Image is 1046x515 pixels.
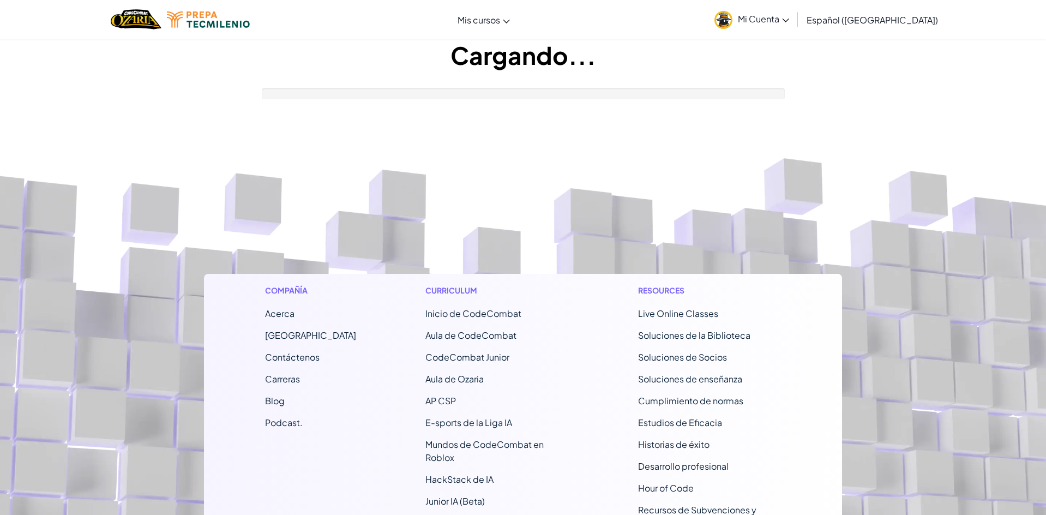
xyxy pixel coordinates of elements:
[425,474,494,485] a: HackStack de IA
[638,439,710,450] a: Historias de éxito
[714,11,732,29] img: avatar
[425,351,509,363] a: CodeCombat Junior
[425,395,456,406] a: AP CSP
[425,285,569,296] h1: Curriculum
[458,14,500,26] span: Mis cursos
[265,417,303,428] a: Podcast.
[265,308,294,319] a: Acerca
[638,373,742,385] a: Soluciones de enseñanza
[265,285,356,296] h1: Compañía
[638,482,694,494] a: Hour of Code
[638,460,729,472] a: Desarrollo profesional
[801,5,943,34] a: Español ([GEOGRAPHIC_DATA])
[265,330,356,341] a: [GEOGRAPHIC_DATA]
[807,14,938,26] span: Español ([GEOGRAPHIC_DATA])
[638,351,727,363] a: Soluciones de Socios
[638,417,722,428] a: Estudios de Eficacia
[425,330,516,341] a: Aula de CodeCombat
[265,351,320,363] span: Contáctenos
[638,308,718,319] a: Live Online Classes
[638,395,743,406] a: Cumplimiento de normas
[265,373,300,385] a: Carreras
[111,8,161,31] a: Ozaria by CodeCombat logo
[738,13,789,25] span: Mi Cuenta
[425,439,544,463] a: Mundos de CodeCombat en Roblox
[638,285,782,296] h1: Resources
[111,8,161,31] img: Home
[425,417,512,428] a: E-sports de la Liga IA
[265,395,285,406] a: Blog
[425,495,485,507] a: Junior IA (Beta)
[638,330,750,341] a: Soluciones de la Biblioteca
[425,308,521,319] span: Inicio de CodeCombat
[452,5,515,34] a: Mis cursos
[167,11,250,28] img: Tecmilenio logo
[709,2,795,37] a: Mi Cuenta
[425,373,484,385] a: Aula de Ozaria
